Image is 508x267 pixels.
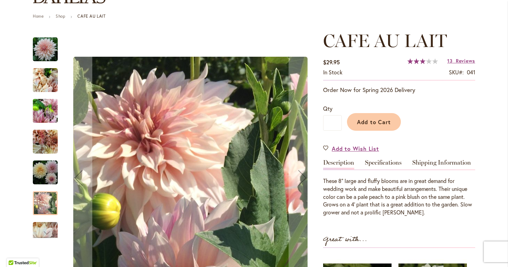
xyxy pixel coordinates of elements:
[323,145,379,153] a: Add to Wish List
[33,64,58,97] img: Café Au Lait
[56,13,65,19] a: Shop
[407,58,438,64] div: 60%
[323,177,475,217] div: These 8" large and fluffy blooms are in great demand for wedding work and make beautiful arrangem...
[33,123,65,154] div: Café Au Lait
[347,113,401,131] button: Add to Cart
[357,118,391,126] span: Add to Cart
[447,57,452,64] span: 13
[323,68,342,76] div: Availability
[323,159,475,217] div: Detailed Product Info
[323,58,340,66] span: $29.95
[33,13,44,19] a: Home
[33,184,65,215] div: Café Au Lait
[5,242,25,262] iframe: Launch Accessibility Center
[33,61,65,92] div: Café Au Lait
[33,129,58,154] img: Café Au Lait
[412,159,471,169] a: Shipping Information
[323,86,475,94] p: Order Now for Spring 2026 Delivery
[33,154,65,184] div: Café Au Lait
[33,94,58,128] img: Café Au Lait
[33,160,58,185] img: Café Au Lait
[77,13,105,19] strong: CAFE AU LAIT
[447,57,475,64] a: 13 Reviews
[33,228,58,238] div: Next
[33,30,65,61] div: Café Au Lait
[323,234,367,245] strong: Great with...
[33,215,65,246] div: Café Au Lait
[323,159,354,169] a: Description
[365,159,402,169] a: Specifications
[323,68,342,76] span: In stock
[323,105,332,112] span: Qty
[456,57,475,64] span: Reviews
[33,92,65,123] div: Café Au Lait
[467,68,475,76] div: 041
[33,37,58,62] img: Café Au Lait
[332,145,379,153] span: Add to Wish List
[449,68,464,76] strong: SKU
[323,30,447,52] span: CAFE AU LAIT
